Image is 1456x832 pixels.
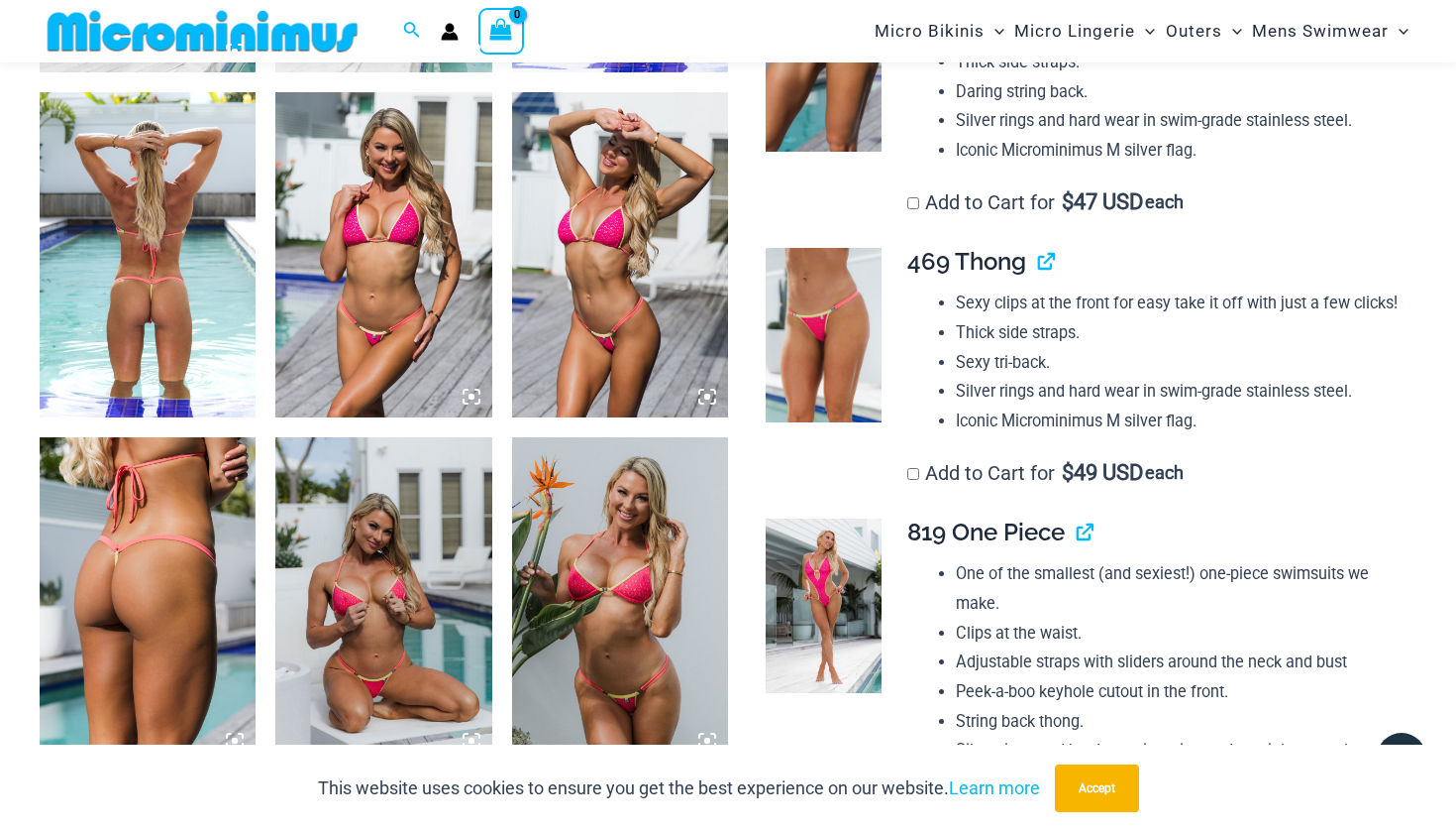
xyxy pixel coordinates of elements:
[1014,6,1135,57] span: Micro Lingerie
[956,736,1401,766] li: Silver rings and hard wear in swim-grade stainless steel.
[956,677,1401,707] li: Peek-a-boo keyhole cutout in the front.
[956,289,1401,318] li: Sexy clips at the front for easy take it off with just a few clicks!
[1062,463,1143,483] span: 49 USD
[956,407,1401,436] li: Iconic Microminimus M silver flag.
[318,773,1040,803] p: This website uses cookies to ensure you get the best experience on our website.
[870,6,1009,57] a: Micro BikinisMenu ToggleMenu Toggle
[512,92,728,416] img: Bubble Mesh Highlight Pink 309 Top 421 Micro
[956,318,1401,348] li: Thick side straps.
[1145,192,1184,212] span: each
[956,136,1401,166] li: Iconic Microminimus M silver flag.
[766,248,882,422] img: Bubble Mesh Highlight Pink 469 Thong
[956,648,1401,677] li: Adjustable straps with sliders around the neck and bust
[956,106,1401,136] li: Silver rings and hard wear in swim-grade stainless steel.
[478,8,524,54] a: View Shopping Cart, empty
[1252,6,1389,57] span: Mens Swimwear
[1222,6,1242,57] span: Menu Toggle
[956,77,1401,107] li: Daring string back.
[907,461,1184,485] label: Add to Cart for
[949,777,1040,798] a: Learn more
[907,197,919,209] input: Add to Cart for$47 USD each
[1009,6,1160,57] a: Micro LingerieMenu ToggleMenu Toggle
[40,92,256,416] img: Bubble Mesh Highlight Pink 323 Top 421 Micro
[1389,6,1408,57] span: Menu Toggle
[956,707,1401,737] li: String back thong.
[956,619,1401,649] li: Clips at the waist.
[1062,189,1074,214] span: $
[907,468,919,480] input: Add to Cart for$49 USD each
[985,6,1004,57] span: Menu Toggle
[956,348,1401,378] li: Sexy tri-back.
[275,92,491,416] img: Bubble Mesh Highlight Pink 309 Top 421 Micro
[1055,765,1139,812] button: Accept
[956,559,1401,618] li: One of the smallest (and sexiest!) one-piece swimsuits we make.
[441,23,459,41] a: Account icon link
[956,377,1401,407] li: Silver rings and hard wear in swim-grade stainless steel.
[867,3,1416,59] nav: Site Navigation
[512,437,728,762] img: Bubble Mesh Highlight Pink 323 Top 469 Thong
[1135,6,1155,57] span: Menu Toggle
[40,437,256,762] img: Bubble Mesh Highlight Pink 421 Micro
[1247,6,1413,57] a: Mens SwimwearMenu ToggleMenu Toggle
[907,247,1026,276] span: 469 Thong
[1062,192,1143,212] span: 47 USD
[1062,460,1074,485] span: $
[1161,6,1247,57] a: OutersMenu ToggleMenu Toggle
[275,437,491,762] img: Bubble Mesh Highlight Pink 323 Top 469 Thong
[875,6,985,57] span: Micro Bikinis
[403,19,421,44] a: Search icon link
[1145,463,1184,483] span: each
[40,9,365,54] img: MM SHOP LOGO FLAT
[1166,6,1222,57] span: Outers
[907,190,1184,214] label: Add to Cart for
[766,519,882,693] img: Bubble Mesh Highlight Pink 819 One Piece
[907,518,1065,546] span: 819 One Piece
